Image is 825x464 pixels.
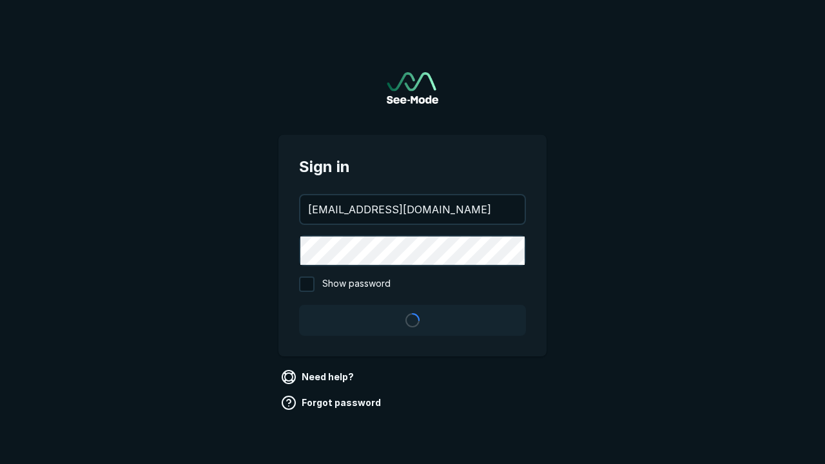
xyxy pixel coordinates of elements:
img: See-Mode Logo [387,72,438,104]
input: your@email.com [300,195,525,224]
a: Forgot password [278,392,386,413]
span: Show password [322,276,391,292]
a: Go to sign in [387,72,438,104]
a: Need help? [278,367,359,387]
span: Sign in [299,155,526,179]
